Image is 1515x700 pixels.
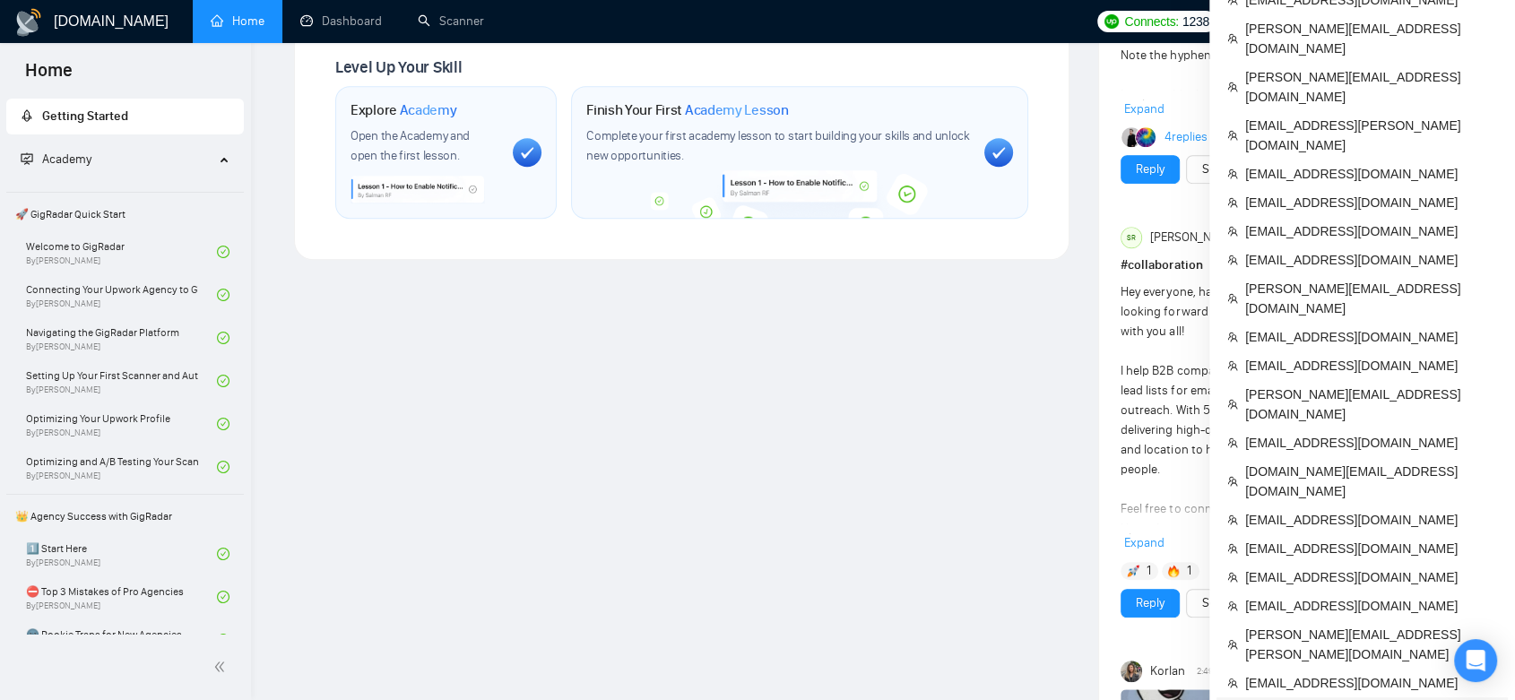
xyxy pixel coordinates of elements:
[26,275,217,315] a: Connecting Your Upwork Agency to GigRadarBy[PERSON_NAME]
[1227,255,1238,265] span: team
[1227,543,1238,554] span: team
[335,57,462,77] span: Level Up Your Skill
[26,232,217,272] a: Welcome to GigRadarBy[PERSON_NAME]
[1227,639,1238,650] span: team
[26,534,217,574] a: 1️⃣ Start HereBy[PERSON_NAME]
[1245,279,1497,318] span: [PERSON_NAME][EMAIL_ADDRESS][DOMAIN_NAME]
[1187,562,1191,580] span: 1
[1121,228,1141,247] div: SR
[1136,593,1164,613] a: Reply
[8,498,242,534] span: 👑 Agency Success with GigRadar
[217,591,229,603] span: check-circle
[685,101,789,119] span: Academy Lesson
[1121,589,1180,618] button: Reply
[1245,510,1497,530] span: [EMAIL_ADDRESS][DOMAIN_NAME]
[217,246,229,258] span: check-circle
[1124,535,1164,550] span: Expand
[1227,197,1238,208] span: team
[1186,589,1295,618] button: See the details
[1227,572,1238,583] span: team
[351,101,457,119] h1: Explore
[213,658,231,676] span: double-left
[1201,593,1280,613] a: See the details
[26,620,217,660] a: 🌚 Rookie Traps for New Agencies
[1121,255,1450,275] h1: # collaboration
[1227,169,1238,179] span: team
[1186,155,1295,184] button: See the details
[1245,19,1497,58] span: [PERSON_NAME][EMAIL_ADDRESS][DOMAIN_NAME]
[1245,567,1497,587] span: [EMAIL_ADDRESS][DOMAIN_NAME]
[1245,116,1497,155] span: [EMAIL_ADDRESS][PERSON_NAME][DOMAIN_NAME]
[217,332,229,344] span: check-circle
[586,128,970,163] span: Complete your first academy lesson to start building your skills and unlock new opportunities.
[1245,356,1497,376] span: [EMAIL_ADDRESS][DOMAIN_NAME]
[1227,399,1238,410] span: team
[26,404,217,444] a: Optimizing Your Upwork ProfileBy[PERSON_NAME]
[1124,12,1178,31] span: Connects:
[1245,221,1497,241] span: [EMAIL_ADDRESS][DOMAIN_NAME]
[14,8,43,37] img: logo
[1227,293,1238,304] span: team
[1245,193,1497,212] span: [EMAIL_ADDRESS][DOMAIN_NAME]
[6,99,244,134] li: Getting Started
[1121,127,1141,147] img: Dima
[42,151,91,167] span: Academy
[217,461,229,473] span: check-circle
[26,318,217,358] a: Navigating the GigRadar PlatformBy[PERSON_NAME]
[1245,596,1497,616] span: [EMAIL_ADDRESS][DOMAIN_NAME]
[1197,663,1227,679] span: 2:49 PM
[1245,433,1497,453] span: [EMAIL_ADDRESS][DOMAIN_NAME]
[586,101,788,119] h1: Finish Your First
[1104,14,1119,29] img: upwork-logo.png
[351,128,470,163] span: Open the Academy and open the first lesson.
[1121,282,1383,677] div: Hey everyone, happy to be part of this group and looking forward to learning and collaborating wi...
[1227,130,1238,141] span: team
[1245,250,1497,270] span: [EMAIL_ADDRESS][DOMAIN_NAME]
[26,447,217,487] a: Optimizing and A/B Testing Your Scanner for Better ResultsBy[PERSON_NAME]
[1227,360,1238,371] span: team
[8,196,242,232] span: 🚀 GigRadar Quick Start
[1227,82,1238,92] span: team
[42,108,128,124] span: Getting Started
[21,109,33,122] span: rocket
[211,13,264,29] a: homeHome
[1227,601,1238,611] span: team
[217,375,229,387] span: check-circle
[21,151,91,167] span: Academy
[21,152,33,165] span: fund-projection-screen
[11,57,87,95] span: Home
[1245,625,1497,664] span: [PERSON_NAME][EMAIL_ADDRESS][PERSON_NAME][DOMAIN_NAME]
[1147,562,1151,580] span: 1
[26,577,217,617] a: ⛔ Top 3 Mistakes of Pro AgenciesBy[PERSON_NAME]
[418,13,484,29] a: searchScanner
[1245,673,1497,693] span: [EMAIL_ADDRESS][DOMAIN_NAME]
[1454,639,1497,682] div: Open Intercom Messenger
[1136,160,1164,179] a: Reply
[1124,101,1164,117] span: Expand
[1127,565,1139,577] img: 🚀
[1245,539,1497,558] span: [EMAIL_ADDRESS][DOMAIN_NAME]
[1227,33,1238,44] span: team
[1227,678,1238,688] span: team
[1150,661,1185,681] span: Korlan
[1136,127,1156,147] img: Jee
[1167,565,1180,577] img: 🔥
[1245,67,1497,107] span: [PERSON_NAME][EMAIL_ADDRESS][DOMAIN_NAME]
[217,548,229,560] span: check-circle
[1121,661,1142,682] img: Korlan
[1245,164,1497,184] span: [EMAIL_ADDRESS][DOMAIN_NAME]
[1245,385,1497,424] span: [PERSON_NAME][EMAIL_ADDRESS][DOMAIN_NAME]
[1164,128,1208,146] a: 4replies
[1245,462,1497,501] span: [DOMAIN_NAME][EMAIL_ADDRESS][DOMAIN_NAME]
[400,101,457,119] span: Academy
[300,13,382,29] a: dashboardDashboard
[217,289,229,301] span: check-circle
[1227,437,1238,448] span: team
[1227,476,1238,487] span: team
[217,418,229,430] span: check-circle
[1227,514,1238,525] span: team
[1227,332,1238,342] span: team
[26,361,217,401] a: Setting Up Your First Scanner and Auto-BidderBy[PERSON_NAME]
[1245,327,1497,347] span: [EMAIL_ADDRESS][DOMAIN_NAME]
[1121,155,1180,184] button: Reply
